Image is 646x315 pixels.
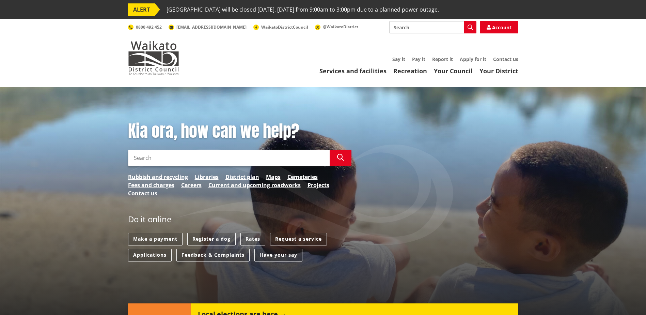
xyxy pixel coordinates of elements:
[128,3,155,16] span: ALERT
[432,56,453,62] a: Report it
[195,173,219,181] a: Libraries
[270,233,327,245] a: Request a service
[261,24,308,30] span: WaikatoDistrictCouncil
[128,189,157,197] a: Contact us
[208,181,301,189] a: Current and upcoming roadworks
[323,24,358,30] span: @WaikatoDistrict
[393,67,427,75] a: Recreation
[128,121,351,141] h1: Kia ora, how can we help?
[266,173,281,181] a: Maps
[167,3,439,16] span: [GEOGRAPHIC_DATA] will be closed [DATE], [DATE] from 9:00am to 3:00pm due to a planned power outage.
[128,249,172,261] a: Applications
[493,56,518,62] a: Contact us
[128,150,330,166] input: Search input
[128,214,171,226] h2: Do it online
[480,21,518,33] a: Account
[308,181,329,189] a: Projects
[389,21,476,33] input: Search input
[315,24,358,30] a: @WaikatoDistrict
[128,233,183,245] a: Make a payment
[434,67,473,75] a: Your Council
[169,24,247,30] a: [EMAIL_ADDRESS][DOMAIN_NAME]
[253,24,308,30] a: WaikatoDistrictCouncil
[412,56,425,62] a: Pay it
[176,249,250,261] a: Feedback & Complaints
[287,173,318,181] a: Cemeteries
[128,24,162,30] a: 0800 492 452
[128,181,174,189] a: Fees and charges
[319,67,387,75] a: Services and facilities
[187,233,236,245] a: Register a dog
[254,249,302,261] a: Have your say
[181,181,202,189] a: Careers
[240,233,265,245] a: Rates
[479,67,518,75] a: Your District
[392,56,405,62] a: Say it
[128,173,188,181] a: Rubbish and recycling
[176,24,247,30] span: [EMAIL_ADDRESS][DOMAIN_NAME]
[136,24,162,30] span: 0800 492 452
[225,173,259,181] a: District plan
[460,56,486,62] a: Apply for it
[128,41,179,75] img: Waikato District Council - Te Kaunihera aa Takiwaa o Waikato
